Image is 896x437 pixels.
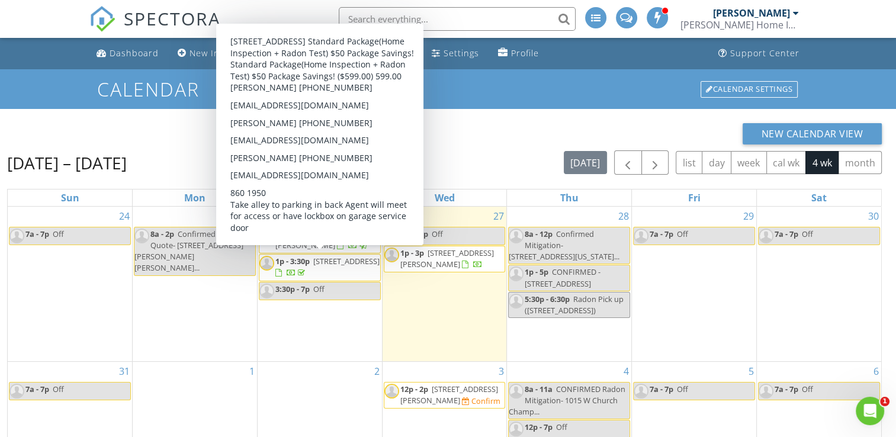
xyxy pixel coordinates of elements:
a: Wednesday [432,189,457,206]
a: 1p - 3p [STREET_ADDRESS][PERSON_NAME] [400,248,494,269]
div: Support Center [730,47,799,59]
a: Inspections [272,43,345,65]
span: 7a - 7p [25,229,49,239]
a: Settings [427,43,484,65]
a: Thursday [558,189,581,206]
a: Support Center [714,43,804,65]
span: CONFIRMED Radon Mitigation- 1015 W Church Champ... [509,384,625,417]
img: default-user-f0147aede5fd5fa78ca7ade42f37bd4542148d508eef1c3d3ea960f66861d68b.jpg [384,384,399,399]
a: Go to September 5, 2025 [746,362,756,381]
span: 1 [880,397,889,406]
a: 8a - 10a [STREET_ADDRESS][PERSON_NAME] [259,227,381,253]
a: Tuesday [309,189,330,206]
span: 12p - 2p [400,384,428,394]
span: 3:30p - 7p [275,284,310,294]
span: Off [802,384,813,394]
img: The Best Home Inspection Software - Spectora [89,6,115,32]
button: month [838,151,882,174]
a: Calendar Settings [699,80,799,99]
img: default-user-f0147aede5fd5fa78ca7ade42f37bd4542148d508eef1c3d3ea960f66861d68b.jpg [509,384,524,399]
div: Calendar Settings [701,81,798,98]
td: Go to August 29, 2025 [632,207,757,361]
button: Previous [614,150,642,175]
span: 7a - 7p [775,229,798,239]
a: 12p - 2p [STREET_ADDRESS][PERSON_NAME] [400,384,498,406]
img: default-user-f0147aede5fd5fa78ca7ade42f37bd4542148d508eef1c3d3ea960f66861d68b.jpg [509,229,524,243]
button: day [702,151,731,174]
span: Off [53,384,64,394]
span: Off [53,229,64,239]
button: list [676,151,702,174]
img: default-user-f0147aede5fd5fa78ca7ade42f37bd4542148d508eef1c3d3ea960f66861d68b.jpg [259,229,274,243]
img: default-user-f0147aede5fd5fa78ca7ade42f37bd4542148d508eef1c3d3ea960f66861d68b.jpg [509,422,524,436]
span: 1p - 3p [400,248,424,258]
a: Saturday [809,189,829,206]
div: AA Marshall Home Inspection Services [680,19,799,31]
div: Confirm [471,396,500,406]
span: Radon Pick up ([STREET_ADDRESS]) [525,294,624,316]
a: Go to September 1, 2025 [247,362,257,381]
span: SPECTORA [124,6,221,31]
td: Go to August 28, 2025 [507,207,632,361]
span: 8a - 2p [150,229,174,239]
h2: [DATE] – [DATE] [7,151,127,175]
a: Go to September 6, 2025 [871,362,881,381]
span: 1p - 5p [525,266,548,277]
span: 8a - 10a [275,229,303,239]
a: Go to September 4, 2025 [621,362,631,381]
button: cal wk [766,151,807,174]
span: 1p - 3:30p [275,256,310,266]
span: 5:30p - 6:30p [525,294,570,304]
a: Go to August 26, 2025 [367,207,382,226]
a: New Inspection [173,43,262,65]
a: Dashboard [92,43,163,65]
div: Inspections [289,47,341,59]
span: CONFIRMED -[STREET_ADDRESS] [525,266,600,288]
span: Confirmed Mitigation- [STREET_ADDRESS][US_STATE]... [509,229,619,262]
img: default-user-f0147aede5fd5fa78ca7ade42f37bd4542148d508eef1c3d3ea960f66861d68b.jpg [134,229,149,243]
a: 1p - 3p [STREET_ADDRESS][PERSON_NAME] [384,246,506,272]
iframe: Intercom live chat [856,397,884,425]
a: Go to August 28, 2025 [616,207,631,226]
button: New Calendar View [743,123,882,144]
span: Off [677,384,688,394]
span: Off [556,422,567,432]
span: [STREET_ADDRESS][PERSON_NAME] [275,229,373,250]
div: Profile [511,47,539,59]
input: Search everything... [339,7,576,31]
a: Calendar [355,43,418,65]
button: week [731,151,767,174]
span: [STREET_ADDRESS][PERSON_NAME] [400,384,498,406]
div: New Inspection [190,47,258,59]
a: 1p - 3:30p [STREET_ADDRESS] [259,254,381,281]
div: [PERSON_NAME] [713,7,790,19]
span: 7a - 7p [650,384,673,394]
a: Go to August 27, 2025 [491,207,506,226]
td: Go to August 27, 2025 [382,207,507,361]
span: 7a - 12p [400,229,428,239]
td: Go to August 24, 2025 [8,207,133,361]
img: default-user-f0147aede5fd5fa78ca7ade42f37bd4542148d508eef1c3d3ea960f66861d68b.jpg [259,284,274,298]
a: Sunday [59,189,82,206]
a: Go to August 31, 2025 [117,362,132,381]
img: default-user-f0147aede5fd5fa78ca7ade42f37bd4542148d508eef1c3d3ea960f66861d68b.jpg [634,229,648,243]
a: Go to September 3, 2025 [496,362,506,381]
img: default-user-f0147aede5fd5fa78ca7ade42f37bd4542148d508eef1c3d3ea960f66861d68b.jpg [509,266,524,281]
img: default-user-f0147aede5fd5fa78ca7ade42f37bd4542148d508eef1c3d3ea960f66861d68b.jpg [259,256,274,271]
td: Go to August 30, 2025 [756,207,881,361]
span: 7a - 7p [775,384,798,394]
span: Off [802,229,813,239]
button: 4 wk [805,151,839,174]
span: 12p - 7p [525,422,553,432]
td: Go to August 26, 2025 [257,207,382,361]
img: default-user-f0147aede5fd5fa78ca7ade42f37bd4542148d508eef1c3d3ea960f66861d68b.jpg [634,384,648,399]
a: Go to August 24, 2025 [117,207,132,226]
a: Go to August 25, 2025 [242,207,257,226]
a: Go to August 30, 2025 [866,207,881,226]
a: 1p - 3:30p [STREET_ADDRESS] [275,256,380,278]
span: Off [313,284,325,294]
span: [STREET_ADDRESS][PERSON_NAME] [400,248,494,269]
img: default-user-f0147aede5fd5fa78ca7ade42f37bd4542148d508eef1c3d3ea960f66861d68b.jpg [759,384,773,399]
a: Monday [182,189,208,206]
button: [DATE] [564,151,607,174]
